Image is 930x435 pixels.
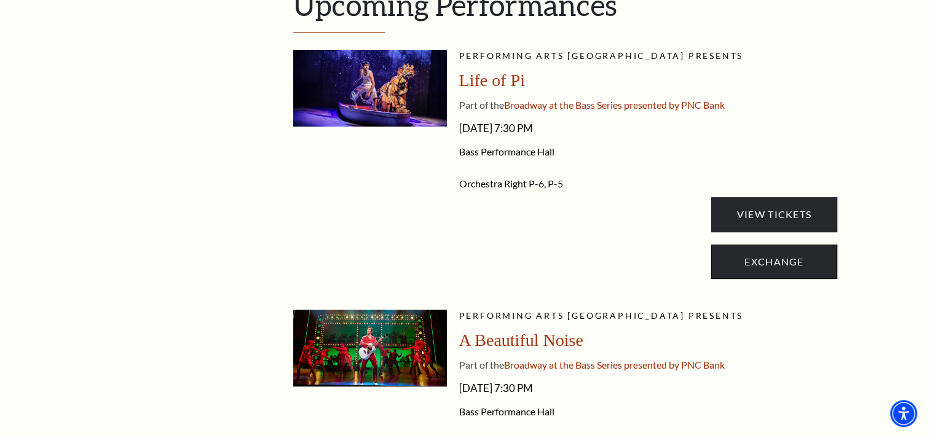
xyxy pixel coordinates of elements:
[529,178,563,189] span: P-6, P-5
[711,197,837,232] a: View Tickets
[459,359,504,370] span: Part of the
[459,331,583,350] span: A Beautiful Noise
[293,50,447,127] img: A young man in a white outfit stands on a boat with a tiger puppet, set against a starry backdrop...
[504,359,725,370] span: Broadway at the Bass Series presented by PNC Bank
[459,146,837,158] span: Bass Performance Hall
[459,178,527,189] span: Orchestra Right
[459,71,525,90] span: Life of Pi
[459,310,744,321] span: Performing Arts [GEOGRAPHIC_DATA] presents
[459,406,837,418] span: Bass Performance Hall
[293,310,447,386] img: abn-pdp_desktop-1600x800.jpg
[504,99,725,111] span: Broadway at the Bass Series presented by PNC Bank
[459,378,837,398] span: [DATE] 7:30 PM
[459,50,744,61] span: Performing Arts [GEOGRAPHIC_DATA] presents
[890,400,917,427] div: Accessibility Menu
[459,119,837,138] span: [DATE] 7:30 PM
[459,99,504,111] span: Part of the
[711,245,837,279] a: Exchange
